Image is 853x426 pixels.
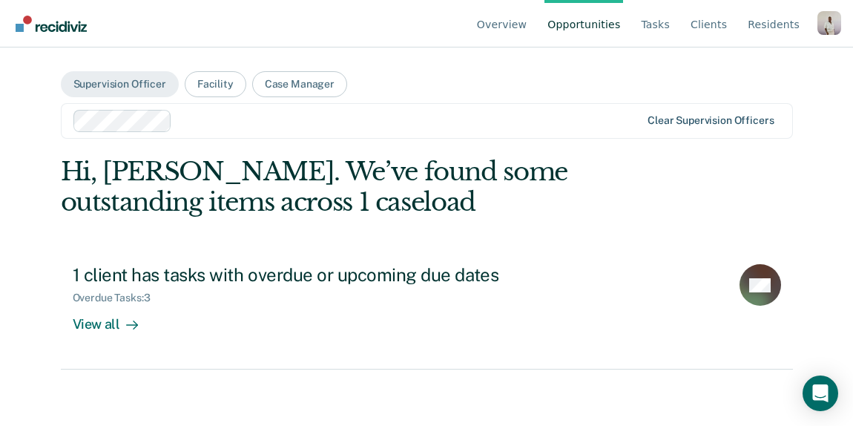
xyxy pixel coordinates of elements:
[648,114,774,127] div: Clear supervision officers
[16,16,87,32] img: Recidiviz
[803,376,838,411] div: Open Intercom Messenger
[61,252,793,369] a: 1 client has tasks with overdue or upcoming due datesOverdue Tasks:3View all
[817,11,841,35] button: Profile dropdown button
[61,71,179,97] button: Supervision Officer
[73,304,156,333] div: View all
[185,71,246,97] button: Facility
[73,292,162,304] div: Overdue Tasks : 3
[61,157,647,217] div: Hi, [PERSON_NAME]. We’ve found some outstanding items across 1 caseload
[252,71,347,97] button: Case Manager
[73,264,593,286] div: 1 client has tasks with overdue or upcoming due dates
